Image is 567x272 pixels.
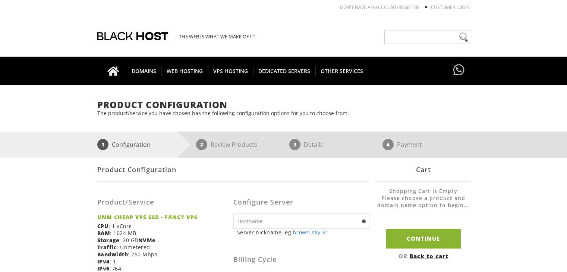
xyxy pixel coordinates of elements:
a: brown-sky-91 [293,229,329,236]
a: DOMAINS [126,57,162,85]
a: DEDICATED SERVERS [253,57,316,85]
b: IPv6 [97,265,110,272]
span: WEB HOSTING [161,66,208,76]
span: 4 [382,139,394,150]
input: Hostname [233,214,369,229]
a: Back to cart [409,252,448,260]
p: The product/service you have chosen has the following configuration options for you to choose from. [97,110,470,117]
a: Go to homepage [100,57,127,85]
p: Payment [397,139,422,150]
h3: Configure Server [233,199,369,206]
li: Don't have an account? [329,4,419,10]
a: WEB HOSTING [161,57,208,85]
span: DEDICATED SERVERS [253,66,316,76]
span: DOMAINS [126,66,162,76]
b: IPv4 [97,258,110,265]
span: The Web is what we make of it! [175,33,255,40]
div: Cart [377,158,470,182]
h3: Billing Cycle [233,256,369,263]
li: Shopping Cart is Empty Please choose a product and domain name option to begin... [377,187,470,216]
a: Have questions? [451,57,466,84]
span: 2 [196,139,207,150]
h3: Product/Service [97,199,228,206]
div: OR [377,252,470,260]
input: Continue [386,229,461,248]
b: CPU [97,222,109,230]
input: Need help? [384,31,470,44]
a: VPS HOSTING [208,57,253,85]
small: Server nickname, eg. [237,229,369,236]
span: 3 [289,139,300,150]
span: 1 [97,139,108,150]
p: Details [304,139,323,150]
b: RAM [97,230,110,237]
a: OTHER SERVICES [315,57,368,85]
b: Traffic [97,244,117,251]
p: Review Products [211,139,257,150]
a: Customer Login [431,4,470,10]
span: VPS HOSTING [208,66,253,76]
b: Bandwidth [97,251,128,258]
b: NVMe [138,237,156,244]
strong: UNM CHEAP VPS SSD - FANCY VPS [97,214,228,221]
a: REGISTER [399,4,419,10]
div: Product Configuration [97,158,369,182]
h1: Product Configuration [97,100,470,110]
p: Configuration [112,139,151,150]
b: Storage [97,237,120,244]
span: OTHER SERVICES [315,66,368,76]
